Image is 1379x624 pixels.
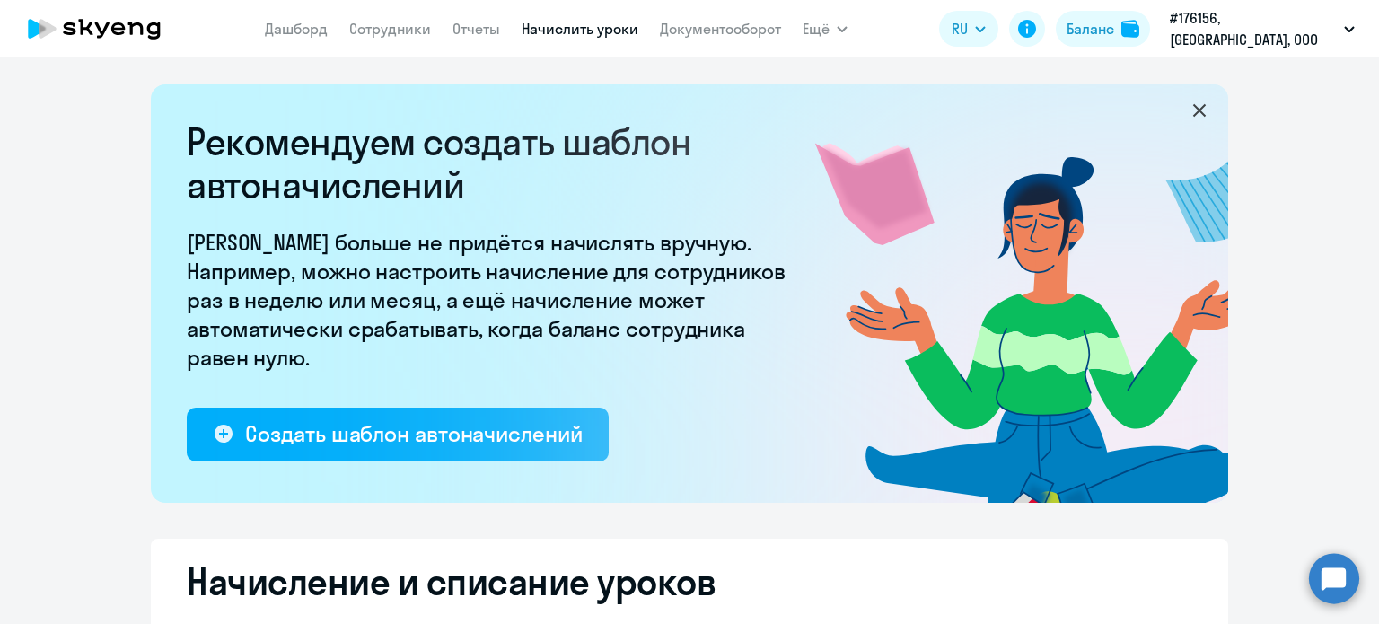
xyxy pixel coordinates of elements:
[349,20,431,38] a: Сотрудники
[939,11,998,47] button: RU
[1056,11,1150,47] button: Балансbalance
[803,18,830,40] span: Ещё
[660,20,781,38] a: Документооборот
[1170,7,1337,50] p: #176156, [GEOGRAPHIC_DATA], ООО
[952,18,968,40] span: RU
[265,20,328,38] a: Дашборд
[187,228,797,372] p: [PERSON_NAME] больше не придётся начислять вручную. Например, можно настроить начисление для сотр...
[452,20,500,38] a: Отчеты
[187,560,1192,603] h2: Начисление и списание уроков
[1067,18,1114,40] div: Баланс
[803,11,848,47] button: Ещё
[1161,7,1364,50] button: #176156, [GEOGRAPHIC_DATA], ООО
[187,408,609,461] button: Создать шаблон автоначислений
[245,419,582,448] div: Создать шаблон автоначислений
[522,20,638,38] a: Начислить уроки
[187,120,797,207] h2: Рекомендуем создать шаблон автоначислений
[1121,20,1139,38] img: balance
